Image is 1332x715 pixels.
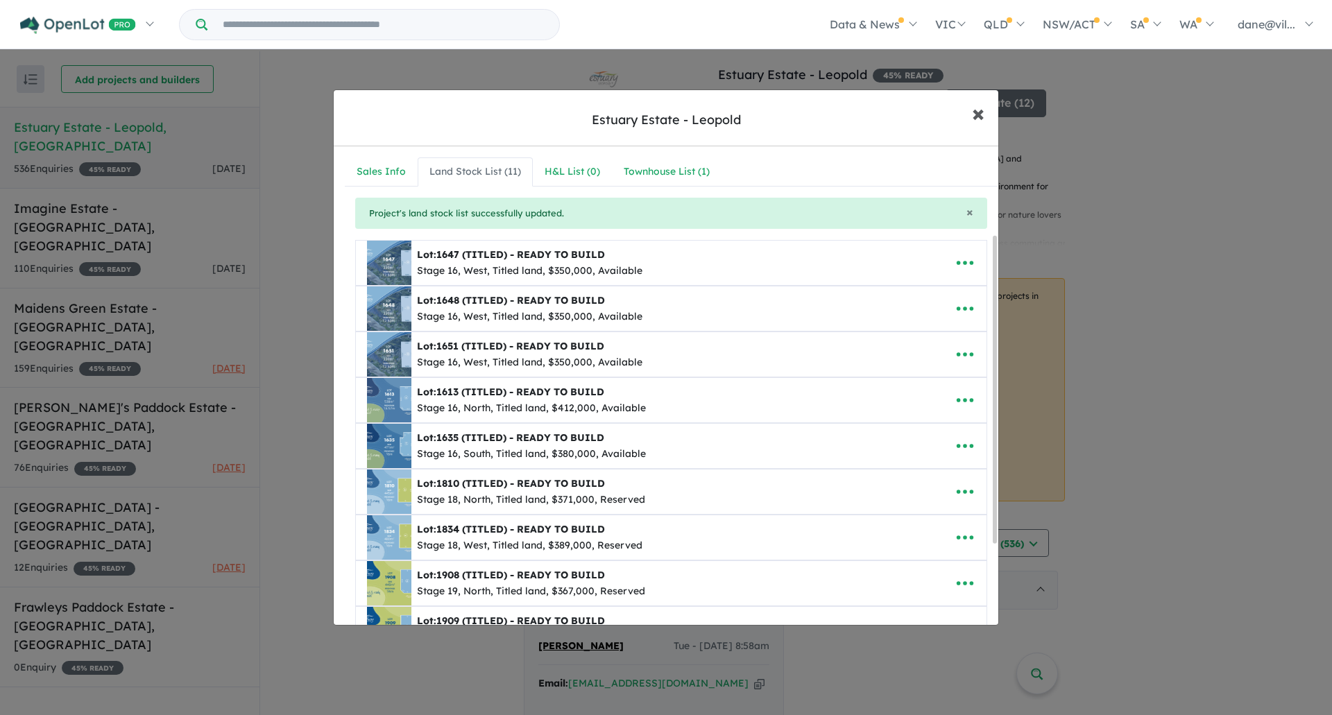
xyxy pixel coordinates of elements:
[210,10,556,40] input: Try estate name, suburb, builder or developer
[367,286,411,331] img: Estuary%20Estate%20-%20Leopold%20-%20Lot%201648%20-TITLED-%20-%20READY%20TO%20BUILD___1760066783.jpg
[417,431,604,444] b: Lot:
[417,569,605,581] b: Lot:
[436,569,605,581] span: 1908 (TITLED) - READY TO BUILD
[429,164,521,180] div: Land Stock List ( 11 )
[436,477,605,490] span: 1810 (TITLED) - READY TO BUILD
[367,332,411,377] img: Estuary%20Estate%20-%20Leopold%20-%20Lot%201651%20-TITLED-%20-%20READY%20TO%20BUILD___1760066795.jpg
[357,164,406,180] div: Sales Info
[417,400,646,417] div: Stage 16, North, Titled land, $412,000, Available
[436,431,604,444] span: 1635 (TITLED) - READY TO BUILD
[436,523,605,535] span: 1834 (TITLED) - READY TO BUILD
[436,614,605,627] span: 1909 (TITLED) - READY TO BUILD
[966,204,973,220] span: ×
[592,111,741,129] div: Estuary Estate - Leopold
[367,607,411,651] img: Estuary%20Estate%20-%20Leopold%20-%20Lot%201909%20-TITLED-%20-%20READY%20TO%20BUILD___1755219766.png
[417,340,604,352] b: Lot:
[367,470,411,514] img: Estuary%20Estate%20-%20Leopold%20-%20Lot%201810%20-TITLED-%20-%20READY%20TO%20BUILD___1760066682.jpg
[545,164,600,180] div: H&L List ( 0 )
[972,98,984,128] span: ×
[367,515,411,560] img: Estuary%20Estate%20-%20Leopold%20-%20Lot%201834%20-TITLED-%20-%20READY%20TO%20BUILD___1756770246.jpg
[355,198,987,230] div: Project's land stock list successfully updated.
[417,294,605,307] b: Lot:
[417,523,605,535] b: Lot:
[966,206,973,218] button: Close
[417,309,642,325] div: Stage 16, West, Titled land, $350,000, Available
[1238,17,1295,31] span: dane@vil...
[436,386,604,398] span: 1613 (TITLED) - READY TO BUILD
[367,378,411,422] img: Estuary%20Estate%20-%20Leopold%20-%20Lot%201613%20-TITLED-%20-%20READY%20TO%20BUILD___1758508401.jpg
[367,561,411,605] img: Estuary%20Estate%20-%20Leopold%20-%20Lot%201908%20-TITLED-%20-%20READY%20TO%20BUILD___1760066654.jpg
[417,446,646,463] div: Stage 16, South, Titled land, $380,000, Available
[417,263,642,279] div: Stage 16, West, Titled land, $350,000, Available
[624,164,710,180] div: Townhouse List ( 1 )
[367,424,411,468] img: Estuary%20Estate%20-%20Leopold%20-%20Lot%201635%20-TITLED-%20-%20READY%20TO%20BUILD___1759212045.jpg
[436,294,605,307] span: 1648 (TITLED) - READY TO BUILD
[417,477,605,490] b: Lot:
[367,241,411,285] img: Estuary%20Estate%20-%20Leopold%20-%20Lot%201647%20-TITLED-%20-%20READY%20TO%20BUILD___1760066772.jpg
[436,340,604,352] span: 1651 (TITLED) - READY TO BUILD
[436,248,605,261] span: 1647 (TITLED) - READY TO BUILD
[417,614,605,627] b: Lot:
[20,17,136,34] img: Openlot PRO Logo White
[417,583,645,600] div: Stage 19, North, Titled land, $367,000, Reserved
[417,386,604,398] b: Lot:
[417,537,642,554] div: Stage 18, West, Titled land, $389,000, Reserved
[417,248,605,261] b: Lot:
[417,354,642,371] div: Stage 16, West, Titled land, $350,000, Available
[417,492,645,508] div: Stage 18, North, Titled land, $371,000, Reserved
